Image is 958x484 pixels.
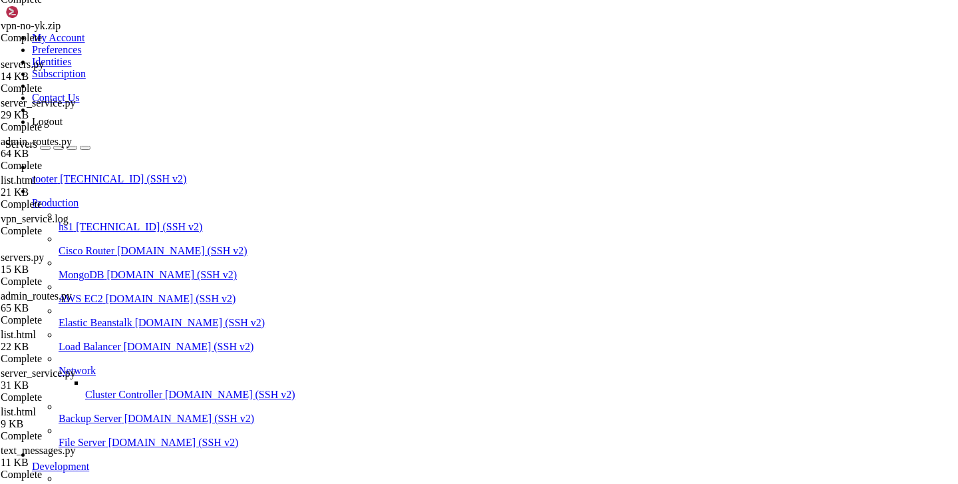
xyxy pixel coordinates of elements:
div: Complete [1,430,134,442]
x-row: just raised the bar for easy, resilient and secure K8s cluster deployment. [5,160,784,172]
x-row: 49 updates can be applied immediately. [5,227,784,238]
span: servers.py [1,252,134,276]
span: server_service.py [1,97,134,121]
div: Complete [1,121,134,133]
x-row: Last login: [DATE] from [TECHNICAL_ID] [5,316,784,327]
span: servers.py [1,59,134,83]
span: list.html [1,329,134,353]
x-row: Memory usage: 5% IPv4 address for ens3: [TECHNICAL_ID] [5,116,784,127]
span: list.html [1,406,134,430]
div: Complete [1,469,134,481]
span: admin_routes.py [1,290,72,302]
span: vpn-no-yk.zip [1,20,61,31]
div: 14 KB [1,71,134,83]
x-row: Welcome to Ubuntu 24.04.2 LTS (GNU/Linux 6.8.0-35-generic x86_64) [5,5,784,17]
span: server_service.py [1,367,134,391]
div: Complete [1,353,134,365]
div: Complete [1,83,134,95]
div: 22 KB [1,341,134,353]
span: server_service.py [1,367,75,379]
span: servers.py [1,252,44,263]
x-row: * Strictly confined Kubernetes makes edge and IoT secure. Learn how MicroK8s [5,149,784,160]
div: Complete [1,198,134,210]
x-row: root@hiplet-33900:~# systemctl restart vpn-admin [5,326,784,338]
span: list.html [1,406,36,417]
x-row: To see these additional updates run: apt list --upgradable [5,238,784,249]
x-row: Usage of /: 2.5% of 231.44GB Users logged in: 0 [5,105,784,117]
x-row: root@hiplet-33900:~# [5,360,784,371]
x-row: root@hiplet-33900:~# systemctl restart vpn-admin [5,348,784,360]
div: 29 KB [1,109,134,121]
div: 9 KB [1,418,134,430]
div: 31 KB [1,379,134,391]
x-row: 1 additional security update can be applied with ESM Apps. [5,260,784,271]
div: Complete [1,160,134,172]
x-row: root@hiplet-33900:~# systemctl restart vpn-admin [5,338,784,349]
x-row: *** System restart required *** [5,304,784,316]
span: admin_routes.py [1,136,72,147]
span: text_messages.py [1,445,75,456]
x-row: Expanded Security Maintenance for Applications is not enabled. [5,204,784,216]
div: 11 KB [1,457,134,469]
x-row: Swap usage: 0% [5,127,784,138]
div: Complete [1,314,134,326]
x-row: * Management: [URL][DOMAIN_NAME] [5,39,784,50]
span: admin_routes.py [1,136,134,160]
div: 21 KB [1,186,134,198]
span: list.html [1,174,36,186]
div: Complete [1,276,134,288]
span: vpn_service.log [1,213,69,224]
div: Complete [1,391,134,403]
div: Complete [1,225,134,237]
x-row: * Support: [URL][DOMAIN_NAME] [5,50,784,61]
div: Complete [1,32,134,44]
span: admin_routes.py [1,290,134,314]
x-row: * Documentation: [URL][DOMAIN_NAME] [5,27,784,39]
x-row: System information as of [DATE] [5,72,784,83]
div: 15 KB [1,264,134,276]
span: list.html [1,329,36,340]
x-row: Learn more about enabling ESM Apps service at [URL][DOMAIN_NAME] [5,271,784,282]
span: list.html [1,174,134,198]
span: servers.py [1,59,44,70]
div: (21, 32) [123,360,128,371]
x-row: System load: 0.88 Processes: 238 [5,94,784,105]
span: text_messages.py [1,445,134,469]
x-row: [URL][DOMAIN_NAME] [5,182,784,194]
div: 65 KB [1,302,134,314]
div: 64 KB [1,148,134,160]
span: server_service.py [1,97,75,109]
